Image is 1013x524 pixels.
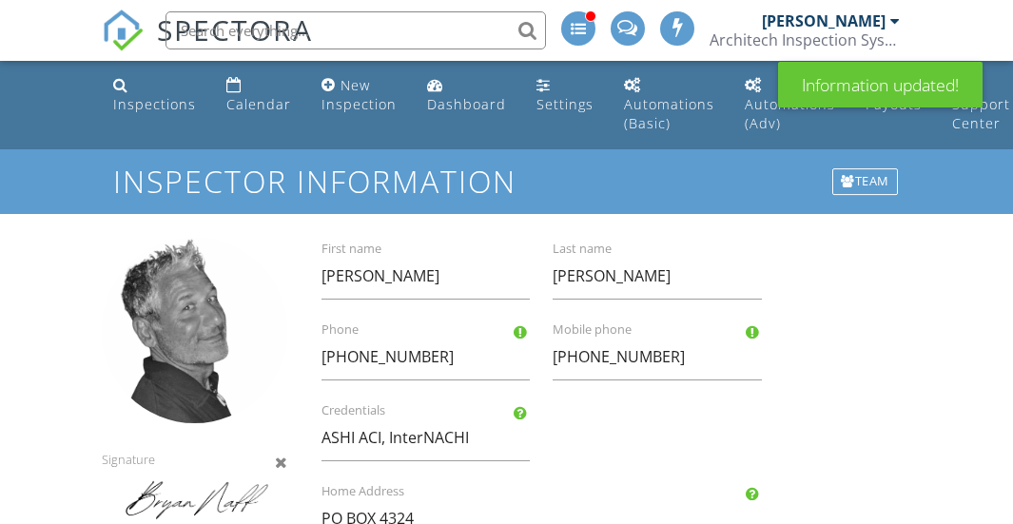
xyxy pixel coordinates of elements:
[102,238,287,467] div: Signature
[314,68,404,123] a: New Inspection
[102,10,144,51] img: The Best Home Inspection Software - Spectora
[952,95,1010,132] div: Support Center
[778,62,983,107] div: Information updated!
[624,95,714,132] div: Automations (Basic)
[102,26,313,66] a: SPECTORA
[321,76,397,113] div: New Inspection
[737,68,843,142] a: Automations (Advanced)
[529,68,601,123] a: Settings
[710,30,900,49] div: Architech Inspection Systems, Inc
[226,95,291,113] div: Calendar
[832,168,898,195] div: Team
[113,165,899,198] h1: Inspector Information
[830,166,900,197] a: Team
[745,95,835,132] div: Automations (Adv)
[419,68,514,123] a: Dashboard
[321,321,554,339] label: Phone
[166,11,546,49] input: Search everything...
[113,95,196,113] div: Inspections
[106,68,204,123] a: Inspections
[553,321,785,339] label: Mobile phone
[616,68,722,142] a: Automations (Basic)
[536,95,594,113] div: Settings
[219,68,299,123] a: Calendar
[762,11,886,30] div: [PERSON_NAME]
[427,95,506,113] div: Dashboard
